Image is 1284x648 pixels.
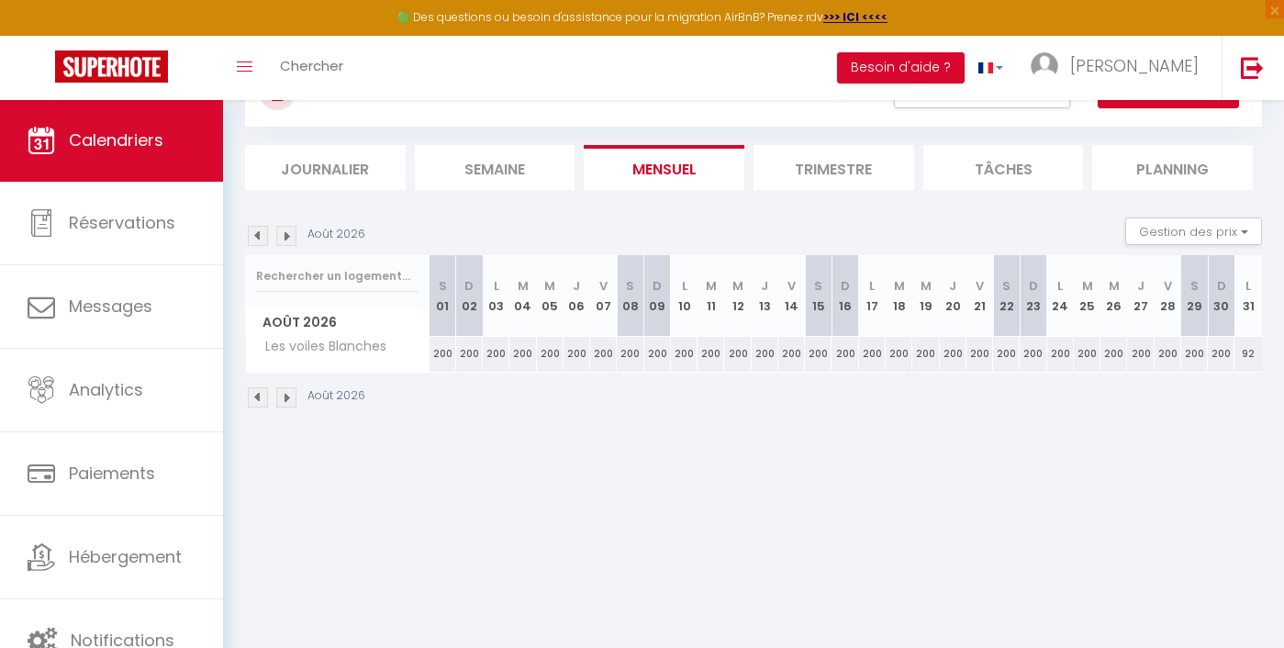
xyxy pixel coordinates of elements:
[69,378,143,401] span: Analytics
[841,277,850,295] abbr: D
[653,277,662,295] abbr: D
[430,255,456,337] th: 01
[761,277,768,295] abbr: J
[1137,277,1144,295] abbr: J
[1234,337,1262,371] div: 92
[415,145,575,190] li: Semaine
[966,255,993,337] th: 21
[706,277,717,295] abbr: M
[1074,337,1100,371] div: 200
[698,337,724,371] div: 200
[1125,218,1262,245] button: Gestion des prix
[246,309,429,336] span: Août 2026
[430,337,456,371] div: 200
[55,50,168,83] img: Super Booking
[682,277,687,295] abbr: L
[544,277,555,295] abbr: M
[69,211,175,234] span: Réservations
[644,337,671,371] div: 200
[787,277,796,295] abbr: V
[69,128,163,151] span: Calendriers
[69,545,182,568] span: Hébergement
[1020,255,1046,337] th: 23
[537,337,564,371] div: 200
[1029,277,1038,295] abbr: D
[564,337,590,371] div: 200
[483,337,509,371] div: 200
[439,277,447,295] abbr: S
[564,255,590,337] th: 06
[859,337,886,371] div: 200
[805,255,832,337] th: 15
[69,462,155,485] span: Paiements
[1074,255,1100,337] th: 25
[823,9,888,25] a: >>> ICI <<<<
[1109,277,1120,295] abbr: M
[1002,277,1010,295] abbr: S
[1047,337,1074,371] div: 200
[1017,36,1222,100] a: ... [PERSON_NAME]
[456,337,483,371] div: 200
[1155,337,1181,371] div: 200
[814,277,822,295] abbr: S
[509,337,536,371] div: 200
[626,277,634,295] abbr: S
[1181,337,1208,371] div: 200
[732,277,743,295] abbr: M
[1190,277,1199,295] abbr: S
[837,52,965,84] button: Besoin d'aide ?
[754,145,914,190] li: Trimestre
[724,255,751,337] th: 12
[1127,337,1154,371] div: 200
[464,277,474,295] abbr: D
[894,277,905,295] abbr: M
[1234,255,1262,337] th: 31
[307,226,365,243] p: Août 2026
[1092,145,1253,190] li: Planning
[724,337,751,371] div: 200
[1100,255,1127,337] th: 26
[886,337,912,371] div: 200
[1082,277,1093,295] abbr: M
[573,277,580,295] abbr: J
[912,255,939,337] th: 19
[1208,337,1234,371] div: 200
[949,277,956,295] abbr: J
[1245,277,1251,295] abbr: L
[1057,277,1063,295] abbr: L
[249,337,391,357] span: Les voiles Blanches
[671,255,698,337] th: 10
[1047,255,1074,337] th: 24
[921,277,932,295] abbr: M
[752,255,778,337] th: 13
[584,145,744,190] li: Mensuel
[494,277,499,295] abbr: L
[518,277,529,295] abbr: M
[1127,255,1154,337] th: 27
[832,255,858,337] th: 16
[1217,277,1226,295] abbr: D
[940,337,966,371] div: 200
[1020,337,1046,371] div: 200
[1181,255,1208,337] th: 29
[590,255,617,337] th: 07
[617,337,643,371] div: 200
[1208,255,1234,337] th: 30
[644,255,671,337] th: 09
[256,260,419,293] input: Rechercher un logement...
[537,255,564,337] th: 05
[599,277,608,295] abbr: V
[778,255,805,337] th: 14
[778,337,805,371] div: 200
[940,255,966,337] th: 20
[752,337,778,371] div: 200
[69,295,152,318] span: Messages
[1070,54,1199,77] span: [PERSON_NAME]
[245,145,406,190] li: Journalier
[1031,52,1058,80] img: ...
[280,56,343,75] span: Chercher
[266,36,357,100] a: Chercher
[832,337,858,371] div: 200
[886,255,912,337] th: 18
